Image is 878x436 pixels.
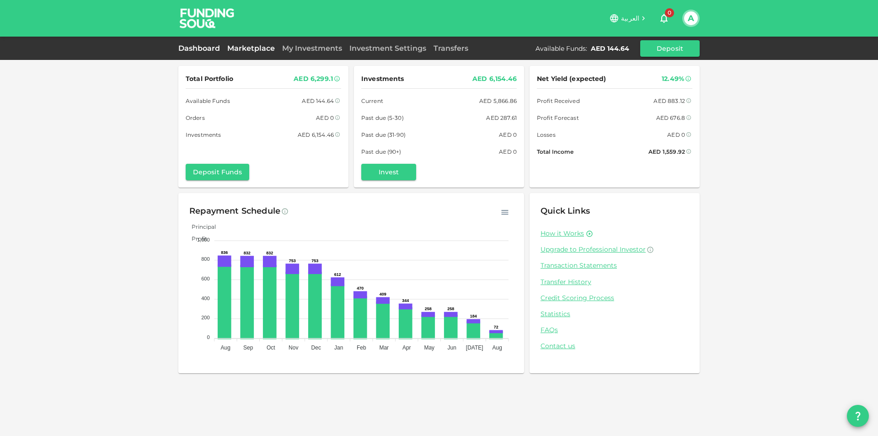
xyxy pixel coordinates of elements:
a: Contact us [541,342,689,350]
div: AED 144.64 [302,96,334,106]
tspan: May [424,344,434,351]
span: 0 [665,8,674,17]
span: Total Income [537,147,573,156]
tspan: 400 [201,296,209,301]
span: Total Portfolio [186,73,233,85]
span: Available Funds [186,96,230,106]
div: AED 1,559.92 [648,147,685,156]
a: FAQs [541,326,689,334]
tspan: Feb [357,344,366,351]
tspan: 600 [201,276,209,281]
span: Investments [186,130,221,140]
button: Deposit [640,40,700,57]
div: AED 144.64 [591,44,629,53]
div: AED 6,154.46 [298,130,334,140]
button: 0 [655,9,673,27]
button: A [684,11,698,25]
a: Statistics [541,310,689,318]
span: Orders [186,113,205,123]
button: Deposit Funds [186,164,249,180]
span: Current [361,96,383,106]
span: Past due (5-30) [361,113,404,123]
a: Upgrade to Professional Investor [541,245,689,254]
div: AED 0 [499,147,517,156]
tspan: Sep [243,344,253,351]
span: Investments [361,73,404,85]
a: My Investments [278,44,346,53]
a: Investment Settings [346,44,430,53]
div: AED 0 [316,113,334,123]
tspan: 200 [201,315,209,320]
tspan: Jun [448,344,456,351]
a: How it Works [541,229,584,238]
span: Net Yield (expected) [537,73,606,85]
span: Upgrade to Professional Investor [541,245,646,253]
tspan: Aug [493,344,502,351]
span: Past due (90+) [361,147,402,156]
div: Repayment Schedule [189,204,280,219]
tspan: 0 [207,334,209,340]
a: Credit Scoring Process [541,294,689,302]
span: Principal [185,223,216,230]
tspan: Mar [379,344,389,351]
a: Transfers [430,44,472,53]
div: AED 883.12 [653,96,685,106]
div: AED 676.8 [656,113,685,123]
div: AED 6,299.1 [294,73,333,85]
span: Losses [537,130,556,140]
tspan: Nov [289,344,298,351]
a: Transfer History [541,278,689,286]
tspan: Dec [311,344,321,351]
div: AED 0 [667,130,685,140]
div: AED 5,866.86 [479,96,517,106]
tspan: 1,000 [197,237,210,242]
a: Transaction Statements [541,261,689,270]
tspan: Jan [334,344,343,351]
span: العربية [621,14,639,22]
tspan: Aug [221,344,230,351]
span: Profit [185,235,207,242]
div: AED 0 [499,130,517,140]
button: Invest [361,164,416,180]
span: Profit Received [537,96,580,106]
tspan: [DATE] [466,344,483,351]
span: Profit Forecast [537,113,579,123]
div: Available Funds : [535,44,587,53]
tspan: Oct [267,344,275,351]
tspan: 800 [201,256,209,262]
tspan: Apr [402,344,411,351]
button: question [847,405,869,427]
a: Marketplace [224,44,278,53]
span: Past due (31-90) [361,130,406,140]
span: Quick Links [541,206,590,216]
div: 12.49% [662,73,684,85]
a: Dashboard [178,44,224,53]
div: AED 6,154.46 [472,73,517,85]
div: AED 287.61 [486,113,517,123]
